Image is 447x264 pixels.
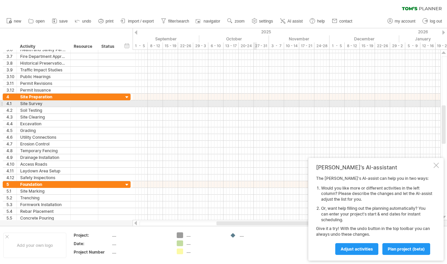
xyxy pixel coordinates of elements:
[204,19,220,24] span: navigator
[317,19,325,24] span: help
[20,100,67,107] div: Site Survey
[112,232,169,238] div: ....
[6,215,16,221] div: 5.5
[20,67,67,73] div: Traffic Impact Studies
[308,17,327,26] a: help
[20,121,67,127] div: Excavation
[316,164,432,171] div: [PERSON_NAME]'s AI-assistant
[6,154,16,161] div: 4.9
[341,246,373,252] span: Adjust activities
[97,17,115,26] a: print
[316,176,432,255] div: The [PERSON_NAME]'s AI-assist can help you in two ways: Give it a try! With the undo button in th...
[5,17,23,26] a: new
[6,53,16,60] div: 3.7
[6,208,16,214] div: 5.4
[360,42,375,49] div: 15 - 19
[101,43,116,50] div: Status
[20,215,67,221] div: Concrete Pouring
[20,195,67,201] div: Trenching
[6,60,16,66] div: 3.8
[240,232,276,238] div: ....
[163,42,178,49] div: 15 - 19
[186,249,223,254] div: ....
[278,17,305,26] a: AI assist
[82,19,91,24] span: undo
[14,19,21,24] span: new
[112,241,169,246] div: ....
[6,134,16,140] div: 4.6
[208,42,224,49] div: 6 - 10
[6,121,16,127] div: 4.4
[20,80,67,87] div: Permit Revisions
[133,42,148,49] div: 1 - 5
[388,246,425,252] span: plan project (beta)
[6,161,16,167] div: 4.10
[20,43,67,50] div: Activity
[186,232,223,238] div: ....
[128,19,154,24] span: import / export
[20,181,67,188] div: Foundation
[20,60,67,66] div: Historical Preservation Approval
[20,53,67,60] div: Fire Department Approval
[74,232,111,238] div: Project:
[27,17,47,26] a: open
[390,42,405,49] div: 29 - 2
[314,42,330,49] div: 24-28
[119,17,156,26] a: import / export
[6,87,16,93] div: 3.12
[20,114,67,120] div: Site Clearing
[6,141,16,147] div: 4.7
[59,19,68,24] span: save
[259,19,273,24] span: settings
[3,233,66,258] div: Add your own logo
[269,42,284,49] div: 3 - 7
[239,42,254,49] div: 20-24
[6,147,16,154] div: 4.8
[330,17,354,26] a: contact
[6,195,16,201] div: 5.2
[375,42,390,49] div: 22-26
[6,67,16,73] div: 3.9
[235,19,244,24] span: zoom
[330,35,399,42] div: December 2025
[254,42,269,49] div: 27 - 31
[74,43,94,50] div: Resource
[106,19,113,24] span: print
[335,243,378,255] a: Adjust activities
[133,35,199,42] div: September 2025
[20,141,67,147] div: Erosion Control
[195,17,222,26] a: navigator
[20,73,67,80] div: Public Hearings
[6,80,16,87] div: 3.11
[6,73,16,80] div: 3.10
[395,19,415,24] span: my account
[6,114,16,120] div: 4.3
[250,17,275,26] a: settings
[199,35,269,42] div: October 2025
[421,17,444,26] a: log out
[20,147,67,154] div: Temporary Fencing
[345,42,360,49] div: 8 - 12
[168,19,189,24] span: filter/search
[321,206,432,223] li: Or, want help filling out the planning automatically? You can enter your project's start & end da...
[20,201,67,208] div: Formwork Installation
[339,19,352,24] span: contact
[284,42,299,49] div: 10 - 14
[6,201,16,208] div: 5.3
[20,168,67,174] div: Laydown Area Setup
[193,42,208,49] div: 29 - 3
[186,240,223,246] div: ....
[405,42,420,49] div: 5 - 9
[6,181,16,188] div: 5
[20,94,67,100] div: Site Preparation
[20,208,67,214] div: Rebar Placement
[6,188,16,194] div: 5.1
[74,249,111,255] div: Project Number
[6,107,16,113] div: 4.2
[112,249,169,255] div: ....
[6,174,16,181] div: 4.12
[50,17,70,26] a: save
[6,168,16,174] div: 4.11
[36,19,45,24] span: open
[430,19,442,24] span: log out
